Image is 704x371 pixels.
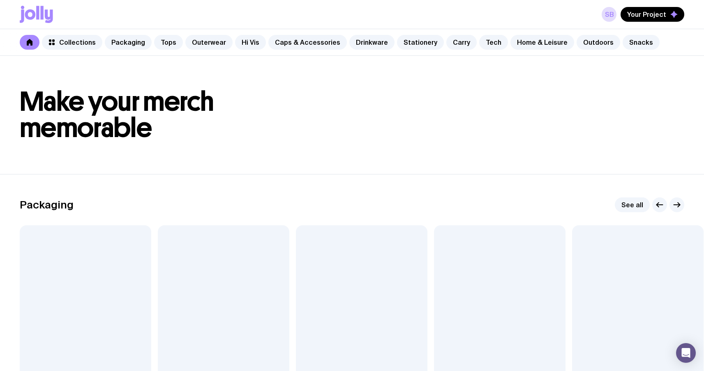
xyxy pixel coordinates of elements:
[676,343,696,363] div: Open Intercom Messenger
[615,197,650,212] a: See all
[105,35,152,50] a: Packaging
[446,35,477,50] a: Carry
[59,38,96,46] span: Collections
[397,35,444,50] a: Stationery
[268,35,347,50] a: Caps & Accessories
[185,35,233,50] a: Outerwear
[154,35,183,50] a: Tops
[235,35,266,50] a: Hi Vis
[20,199,74,211] h2: Packaging
[479,35,508,50] a: Tech
[349,35,395,50] a: Drinkware
[510,35,574,50] a: Home & Leisure
[20,85,214,144] span: Make your merch memorable
[42,35,102,50] a: Collections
